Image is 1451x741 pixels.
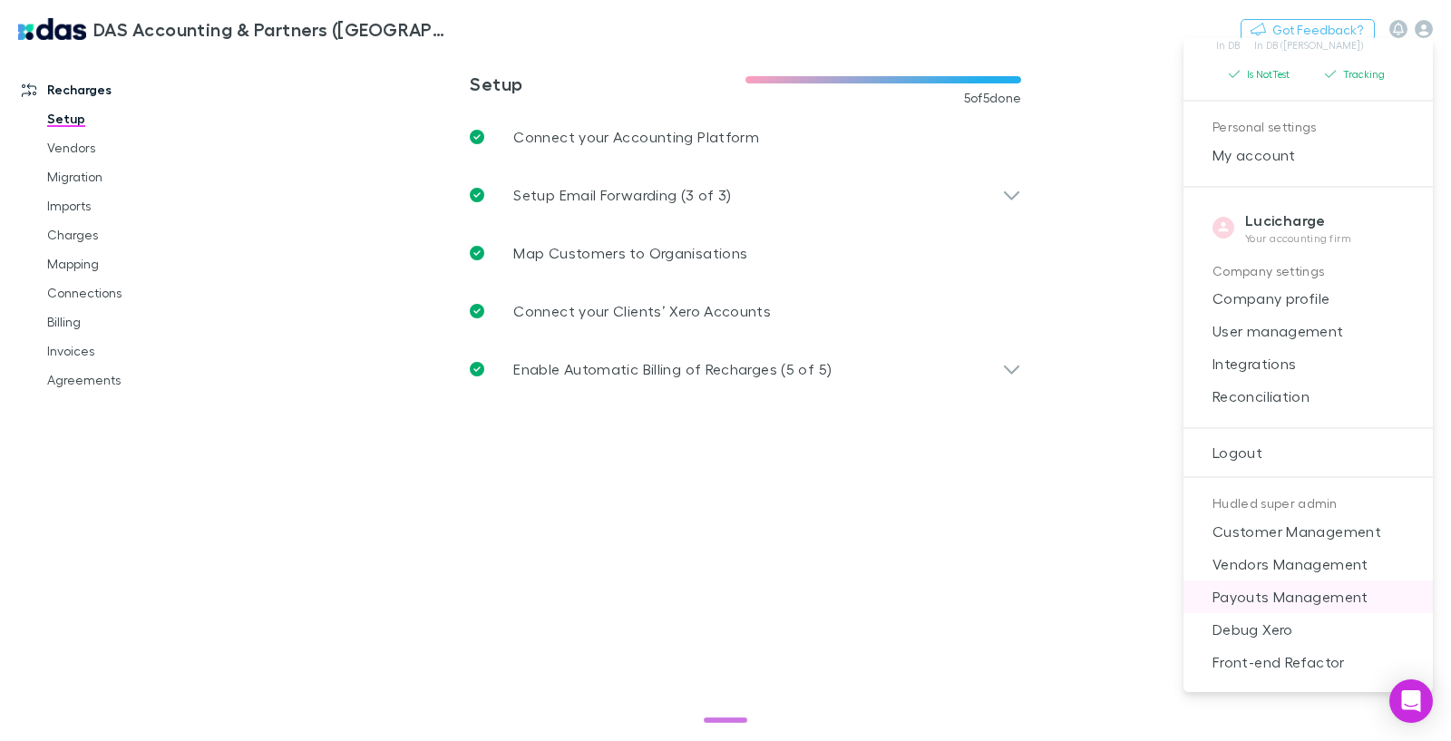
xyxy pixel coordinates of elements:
[1212,492,1404,515] p: Hudled super admin
[1198,586,1418,608] span: Payouts Management
[1198,353,1418,375] span: Integrations
[1198,442,1418,463] span: Logout
[1212,116,1404,139] p: Personal settings
[1309,63,1405,85] button: Tracking
[1198,288,1418,309] span: Company profile
[1212,260,1404,283] p: Company settings
[1251,34,1367,56] a: In DB ([PERSON_NAME])
[1198,651,1418,673] span: Front-end Refactor
[1245,211,1326,229] strong: Lucicharge
[1198,320,1418,342] span: User management
[1198,619,1418,640] span: Debug Xero
[1212,34,1243,56] a: In DB
[1198,385,1418,407] span: Reconciliation
[1245,231,1352,246] p: Your accounting firm
[1389,679,1433,723] div: Open Intercom Messenger
[1198,553,1418,575] span: Vendors Management
[1198,521,1418,542] span: Customer Management
[1198,144,1418,166] span: My account
[1212,63,1309,85] button: Is NotTest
